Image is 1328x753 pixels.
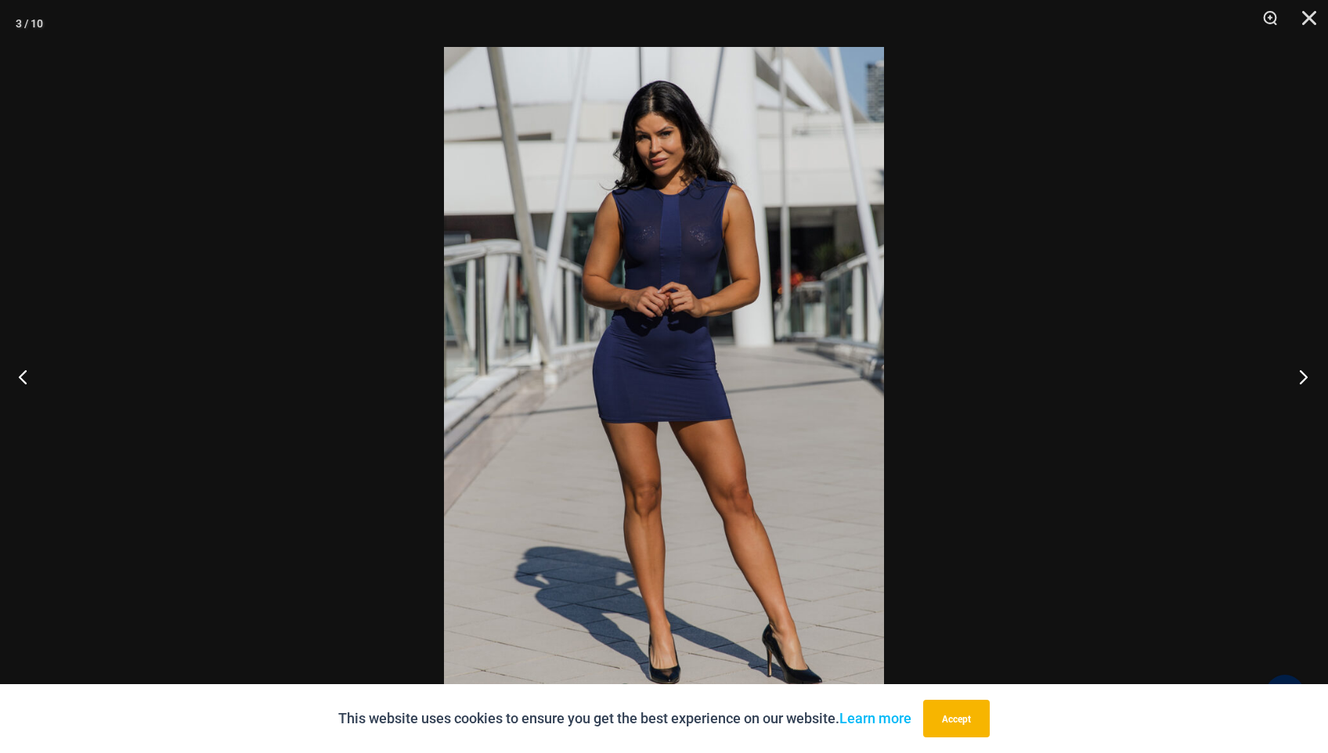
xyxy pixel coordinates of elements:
[839,710,911,726] a: Learn more
[1269,337,1328,416] button: Next
[338,707,911,730] p: This website uses cookies to ensure you get the best experience on our website.
[16,12,43,35] div: 3 / 10
[923,700,990,737] button: Accept
[444,47,884,706] img: Desire Me Navy 5192 Dress 05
